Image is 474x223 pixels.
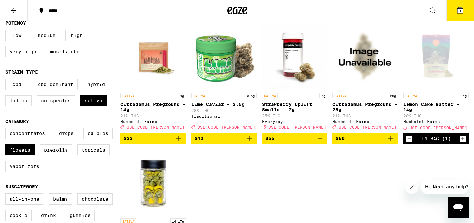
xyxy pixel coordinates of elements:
p: 25% THC [262,114,328,118]
label: Mostly CBD [46,46,84,57]
iframe: Message from company [421,180,469,194]
label: Drink [37,210,60,221]
label: Medium [34,30,60,41]
p: 21% THC [332,114,398,118]
p: 7g [319,93,327,98]
span: USE CODE [PERSON_NAME] [409,126,467,130]
label: All-In-One [5,193,43,205]
label: Very High [5,46,40,57]
span: 1 [459,9,461,13]
p: 14g [176,93,186,98]
span: $33 [124,136,133,141]
label: Prerolls [40,144,72,155]
button: Add to bag [120,133,186,144]
span: USE CODE [PERSON_NAME] [268,125,326,129]
label: Cookie [5,210,32,221]
button: Decrement [406,135,412,142]
legend: Strain Type [5,70,38,75]
span: $55 [265,136,274,141]
p: 28% THC [191,108,257,113]
label: Concentrates [5,128,49,139]
a: Open page for Lime Caviar - 3.5g from Traditional [191,23,257,133]
div: Traditional [191,114,257,118]
label: Gummies [66,210,95,221]
a: Open page for Lemon Cake Batter - 14g from Humboldt Farms [403,23,469,133]
button: Add to bag [191,133,257,144]
a: Open page for Citradamus Preground - 28g from Humboldt Farms [332,23,398,133]
img: Humboldt Farms - Citradamus Preground - 14g [120,23,186,89]
label: CBD Dominant [34,79,78,90]
img: Pure Beauty - Lemon Head Smalls - 14.17g [120,149,186,215]
label: Balms [49,193,72,205]
label: Sativa [80,95,107,106]
legend: Category [5,119,29,124]
label: Edibles [83,128,113,139]
p: Citradamus Preground - 28g [332,102,398,112]
span: USE CODE [PERSON_NAME] [197,125,255,129]
button: Add to bag [332,133,398,144]
span: $42 [195,136,203,141]
iframe: Close message [405,181,418,194]
label: Topicals [77,144,110,155]
label: Low [5,30,28,41]
label: CBD [5,79,28,90]
legend: Potency [5,20,26,26]
p: 3.5g [245,93,257,98]
a: Open page for Strawberry Uplift Smalls - 7g from Everyday [262,23,328,133]
div: Humboldt Farms [120,119,186,124]
span: USE CODE [PERSON_NAME] [339,125,397,129]
p: 28g [388,93,398,98]
label: Flowers [5,144,35,155]
p: SATIVA [120,93,136,98]
p: SATIVA [262,93,278,98]
span: USE CODE [PERSON_NAME] [127,125,185,129]
p: Lemon Cake Batter - 14g [403,102,469,112]
label: Drops [55,128,78,139]
div: Humboldt Farms [332,119,398,124]
button: Increment [460,135,466,142]
img: Traditional - Lime Caviar - 3.5g [191,23,257,89]
p: Citradamus Preground - 14g [120,102,186,112]
div: Humboldt Farms [403,119,469,124]
label: Vaporizers [5,161,43,172]
p: 28% THC [403,114,469,118]
button: Add to bag [262,133,328,144]
p: Strawberry Uplift Smalls - 7g [262,102,328,112]
p: 21% THC [120,114,186,118]
a: Open page for Citradamus Preground - 14g from Humboldt Farms [120,23,186,133]
p: Lime Caviar - 3.5g [191,102,257,107]
button: 1 [446,0,474,21]
p: SATIVA [191,93,207,98]
label: Hybrid [83,79,109,90]
div: In Bag (1) [421,136,451,141]
p: SATIVA [332,93,348,98]
label: No Species [37,95,75,106]
div: Everyday [262,119,328,124]
img: Humboldt Farms - Citradamus Preground - 28g [332,23,398,89]
p: 14g [459,93,469,98]
img: Everyday - Strawberry Uplift Smalls - 7g [262,23,328,89]
label: High [65,30,88,41]
label: Indica [5,95,32,106]
p: SATIVA [403,93,419,98]
label: Chocolate [77,193,113,205]
iframe: Button to launch messaging window [448,197,469,218]
span: $60 [336,136,345,141]
legend: Subcategory [5,184,38,189]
